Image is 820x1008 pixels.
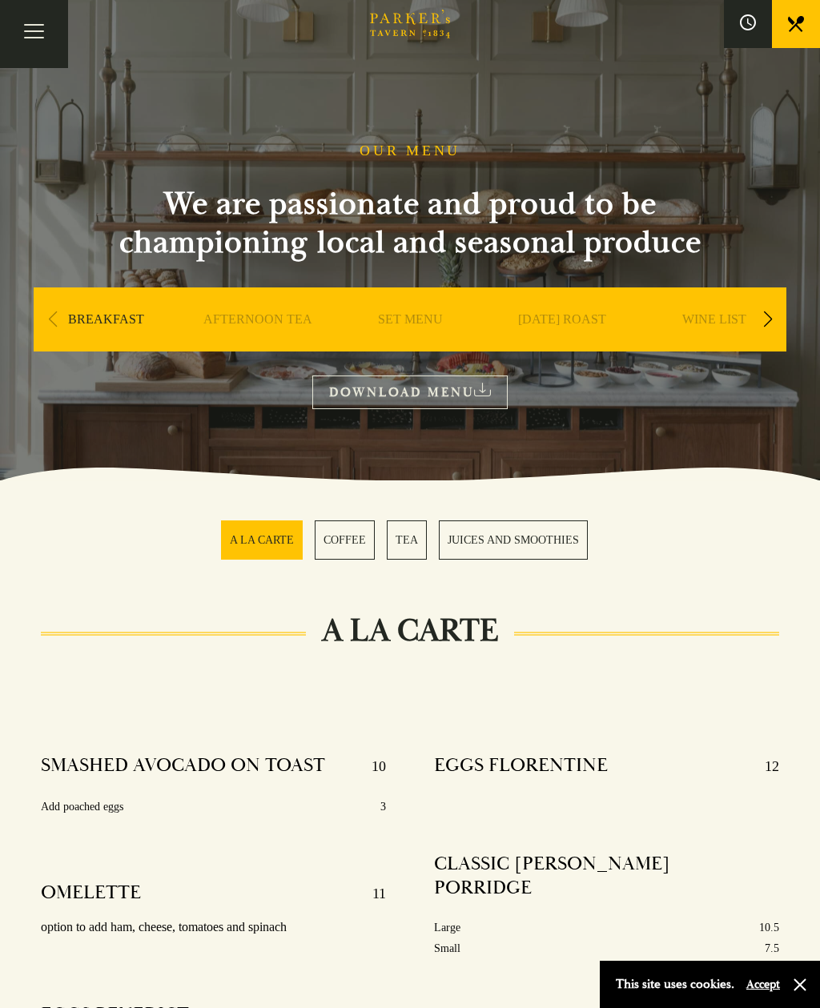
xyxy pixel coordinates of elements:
[439,520,588,560] a: 4 / 4
[338,287,482,400] div: 3 / 9
[746,977,780,992] button: Accept
[186,287,330,400] div: 2 / 9
[306,612,514,650] h2: A LA CARTE
[387,520,427,560] a: 3 / 4
[765,938,779,958] p: 7.5
[434,753,608,779] h4: EGGS FLORENTINE
[518,311,606,375] a: [DATE] ROAST
[757,302,778,337] div: Next slide
[434,938,460,958] p: Small
[682,311,746,375] a: WINE LIST
[616,973,734,996] p: This site uses cookies.
[315,520,375,560] a: 2 / 4
[378,311,443,375] a: SET MENU
[360,143,460,160] h1: OUR MENU
[41,916,386,939] p: option to add ham, cheese, tomatoes and spinach
[792,977,808,993] button: Close and accept
[41,797,123,817] p: Add poached eggs
[41,881,141,906] h4: OMELETTE
[42,302,63,337] div: Previous slide
[434,918,460,938] p: Large
[434,852,763,900] h4: CLASSIC [PERSON_NAME] PORRIDGE
[41,753,325,779] h4: SMASHED AVOCADO ON TOAST
[68,311,144,375] a: BREAKFAST
[356,753,386,779] p: 10
[642,287,786,400] div: 5 / 9
[312,375,508,408] a: DOWNLOAD MENU
[356,881,386,906] p: 11
[759,918,779,938] p: 10.5
[203,311,312,375] a: AFTERNOON TEA
[34,287,178,400] div: 1 / 9
[749,753,779,779] p: 12
[490,287,634,400] div: 4 / 9
[380,797,386,817] p: 3
[90,185,730,262] h2: We are passionate and proud to be championing local and seasonal produce
[221,520,303,560] a: 1 / 4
